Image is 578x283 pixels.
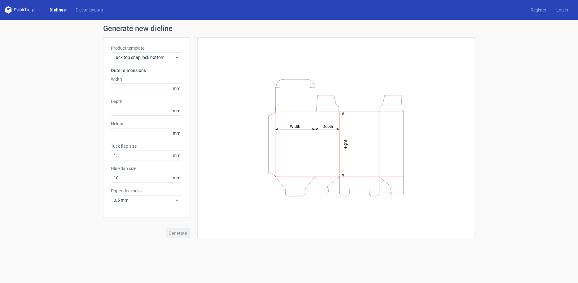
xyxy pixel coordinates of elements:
[111,143,182,149] label: Tuck flap size
[343,140,348,151] tspan: Height
[322,124,333,128] tspan: Depth
[103,25,475,32] h1: Generate new dieline
[171,84,182,93] span: mm
[171,151,182,160] span: mm
[71,7,108,13] a: Diecut layouts
[171,106,182,115] span: mm
[111,45,182,51] label: Product template
[114,197,175,203] span: 0.5 mm
[111,165,182,172] label: Glue flap size
[114,54,175,61] span: Tuck top snap lock bottom
[111,76,182,82] label: Width
[551,7,573,13] a: Log in
[111,98,182,105] label: Depth
[45,7,71,13] a: Dielines
[171,173,182,182] span: mm
[111,188,182,194] label: Paper thickness
[111,121,182,127] label: Height
[111,67,182,74] h3: Outer dimensions
[171,128,182,138] span: mm
[526,7,551,13] a: Register
[290,124,300,128] tspan: Width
